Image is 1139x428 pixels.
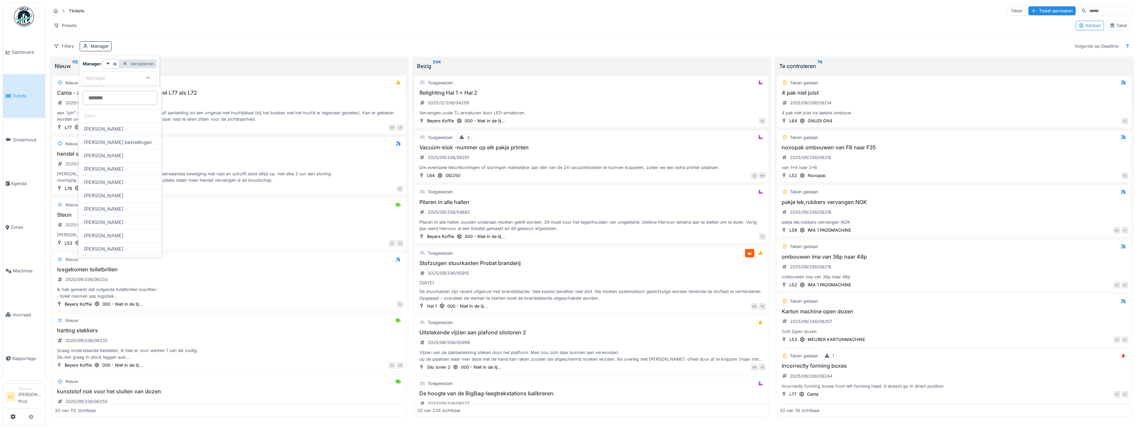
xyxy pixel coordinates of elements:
[113,61,117,67] strong: is
[789,336,797,343] div: L53
[780,308,1128,315] h3: Karton machine open dozen
[780,90,1128,96] h3: 4 pak niet juist
[1114,336,1120,343] div: KD
[417,90,766,96] h3: Relighting Hal 1 + Hal 2
[428,270,469,276] div: 2025/09/336/05915
[13,137,42,143] span: Onderhoud
[780,254,1128,260] h3: ombouwen ima van 36p naar 48p
[832,353,834,359] div: 1
[780,363,1128,369] h3: Incorrectly forming boxes
[759,364,766,371] div: GE
[65,124,72,131] div: L77
[808,282,851,288] div: IMA 1 PADSMACHINE
[428,319,453,326] div: Toegewezen
[1122,282,1128,288] div: SV
[790,154,831,161] div: 2025/09/336/06215
[65,301,92,307] div: Beyers Koffie
[417,144,766,151] h3: Vacuüm-klok -nummer op elk pakje printen
[417,110,766,116] div: Vervangen oude TL-armaturen door LED-armaturen.
[84,179,123,186] span: [PERSON_NAME]
[397,240,403,247] div: AB
[780,274,1128,280] div: ombouwen ima van 36p naar 48p
[14,7,34,27] img: Badge_color-CXgf-gQk.svg
[55,151,403,157] h3: hendel afgebroken
[790,209,831,215] div: 2025/09/336/06218
[447,303,488,309] div: 000 - Niet in de lij...
[65,317,78,324] div: Nieuw
[790,80,818,86] div: Taken gedaan
[428,134,453,141] div: Toegewezen
[91,43,109,49] div: Manager
[465,233,505,240] div: 000 - Niet in de lij...
[389,362,395,369] div: SV
[817,62,822,70] sup: 76
[789,172,797,179] div: L52
[751,172,758,179] div: CS
[51,21,80,30] div: Presets
[780,328,1128,335] div: Colli Open dozen
[55,110,403,122] div: een "pin" die uitsteekt om een hendel op te zetten gaf aanleiding tot een ongeval met hoofdletsel...
[65,100,107,106] div: 2025/09/336/06146
[428,100,469,106] div: 2025/12/336/04259
[55,407,96,414] div: 20 van 112 zichtbaar
[55,327,403,334] h3: harting stekkers
[467,134,470,141] div: 3
[397,301,403,308] div: SV
[1008,6,1026,16] div: Taken
[84,165,123,173] span: [PERSON_NAME]
[55,62,404,70] div: Nieuw
[1122,118,1128,124] div: AZ
[1122,172,1128,179] div: AS
[65,222,107,228] div: 2025/09/336/06213
[86,74,115,82] div: Manager
[789,227,797,233] div: L59
[389,124,395,131] div: MD
[397,185,403,192] div: NV
[790,243,818,250] div: Taken gedaan
[428,189,453,195] div: Toegewezen
[1114,391,1120,398] div: AC
[72,62,78,70] sup: 112
[397,124,403,131] div: LM
[55,347,403,360] div: Graag onderstaande bestellen, ik heb er voor werken 1 van elk nodig. De rest graag in stock legge...
[780,164,1128,171] div: van 1x4 naar 2x6
[65,256,78,263] div: Nieuw
[65,378,78,385] div: Nieuw
[65,185,72,192] div: L78
[428,339,470,346] div: 2025/09/336/05999
[417,260,766,266] h3: Stofzuigen stuurkasten Probat branderij
[780,407,820,414] div: 20 van 76 zichtbaar
[84,205,123,213] span: [PERSON_NAME]
[428,250,453,256] div: Toegewezen
[84,232,123,239] span: [PERSON_NAME]
[66,8,87,14] strong: Tickets
[1114,227,1120,234] div: BA
[790,189,818,195] div: Taken gedaan
[427,364,450,370] div: Silo toren 2
[417,329,766,336] h3: Uitstekende vijzen aan plafond silotoren 2
[428,400,470,407] div: 2025/09/336/06227
[807,391,818,397] div: Cama
[84,139,152,146] span: [PERSON_NAME] bestellingen
[417,390,766,397] h3: De hoogte van de BigBag-leegtrekstations kalibreren.
[397,362,403,369] div: AB
[417,62,766,70] div: Bezig
[65,398,108,405] div: 2025/09/336/06255
[790,264,831,270] div: 2025/09/336/06216
[55,232,403,238] div: [PERSON_NAME] voor telling Combiner
[789,118,797,124] div: L64
[780,110,1128,116] div: 4 pak niet juist na laatste ombouw
[751,303,758,310] div: MD
[120,59,157,68] div: Verwijderen
[1122,227,1128,234] div: SV
[55,90,403,96] h3: Cama - afschermen uitstekende pin - zowel L77 als L72
[790,318,832,325] div: 2025/09/336/06207
[808,336,865,343] div: MEURER KARTONMACHINE
[13,268,42,274] span: Machines
[102,301,143,307] div: 000 - Niet in de lij...
[83,61,101,67] strong: Manager
[65,276,108,283] div: 2025/09/336/06233
[12,93,42,99] span: Tickets
[65,80,78,86] div: Nieuw
[790,134,818,141] div: Taken gedaan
